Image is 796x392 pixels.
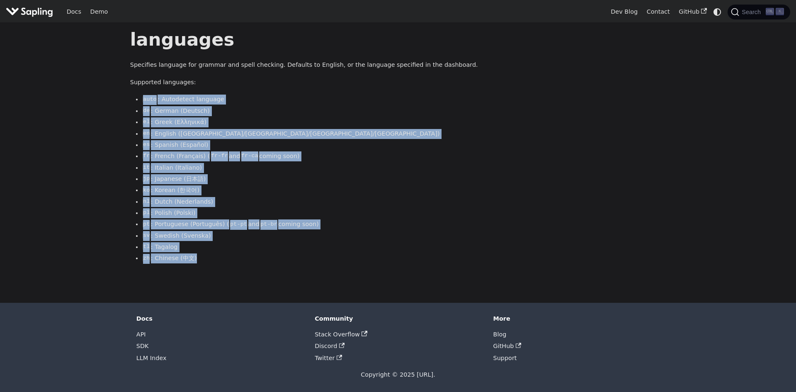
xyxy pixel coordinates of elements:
div: Docs [136,315,303,322]
code: pt-br [260,220,279,229]
p: Specifies language for grammar and spell checking. Defaults to English, or the language specified... [130,60,520,70]
button: Switch between dark and light mode (currently system mode) [711,6,723,18]
code: pt [142,220,151,229]
a: LLM Index [136,355,167,361]
div: More [493,315,660,322]
li: : Spanish (Español) [142,140,520,150]
a: Support [493,355,517,361]
a: Twitter [315,355,342,361]
a: Demo [86,5,112,18]
code: en [142,129,151,138]
div: Copyright © 2025 [URL]. [136,370,660,380]
a: SDK [136,343,149,349]
a: Sapling.ai [6,6,56,18]
a: GitHub [493,343,522,349]
p: Supported languages: [130,78,520,88]
li: : Dutch (Nederlands) [142,197,520,207]
li: : Chinese (中文) [142,253,520,263]
li: : Korean (한국어) [142,185,520,195]
a: Contact [642,5,675,18]
code: fr-ca [240,152,259,160]
li: : Polish (Polski) [142,208,520,218]
code: sv [142,231,151,240]
li: : English ([GEOGRAPHIC_DATA]/[GEOGRAPHIC_DATA]/[GEOGRAPHIC_DATA]/[GEOGRAPHIC_DATA]) [142,129,520,139]
code: auto [142,95,158,104]
div: Community [315,315,481,322]
code: fr [142,152,151,160]
li: : Greek (Ελληνικά) [142,117,520,127]
code: ko [142,186,151,195]
a: GitHub [674,5,711,18]
a: Docs [62,5,86,18]
li: : Japanese (日本語) [142,174,520,184]
li: : French (Français) ( and coming soon) [142,151,520,161]
li: : Italian (Italiano) [142,163,520,173]
a: API [136,331,146,338]
li: : Portuguese (Português) ( and coming soon) [142,219,520,229]
code: de [142,107,151,115]
code: es [142,141,151,149]
kbd: K [776,8,784,15]
code: jp [142,175,151,183]
li: : German (Deutsch) [142,106,520,116]
a: Discord [315,343,345,349]
li: : Tagalog [142,242,520,252]
button: Search (Ctrl+K) [728,5,790,19]
code: el [142,118,151,126]
code: fr-fr [210,152,229,160]
h1: languages [130,28,520,51]
li: : Swedish (Svenska) [142,231,520,241]
code: pt-pt [229,220,248,229]
a: Blog [493,331,507,338]
li: : Autodetect language [142,95,520,105]
code: pl [142,209,151,217]
img: Sapling.ai [6,6,53,18]
span: Search [739,9,766,15]
a: Dev Blog [606,5,642,18]
code: it [142,163,151,172]
a: Stack Overflow [315,331,367,338]
code: nl [142,197,151,206]
code: tl [142,243,151,251]
code: zh [142,254,151,263]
